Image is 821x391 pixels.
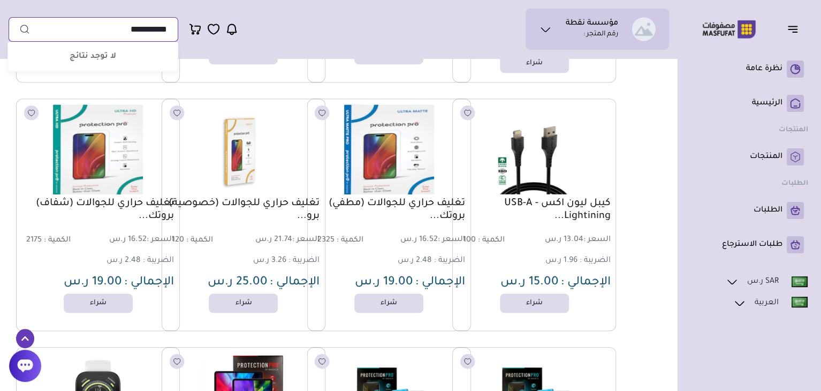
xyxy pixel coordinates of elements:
a: شراء [64,294,133,313]
a: تغليف حراري للجوالات (مطفي) بروتك... [313,197,465,223]
p: طلبات الاسترجاع [722,239,782,250]
span: الكمية : [44,236,71,245]
strong: الطلبات [781,180,808,187]
a: SAR ر.س [725,275,808,289]
p: نظرة عامة [746,64,782,74]
img: 241.625-241.6252025-01-15-6787f74b715f4.png [168,104,319,194]
span: الإجمالي : [124,276,174,289]
img: مها فرج الأحمري [632,17,656,41]
img: 241.625-241.6252025-01-15-6787f74b05646.png [314,104,465,194]
span: 3.26 ر.س [253,257,286,265]
span: الكمية : [477,236,504,245]
strong: المنتجات [779,126,808,134]
span: الكمية : [186,236,213,245]
a: تغليف حراري للجوالات (خصوصية) برو... [168,197,320,223]
img: 241.625-241.6252025-02-27-67c048321e59e.png [459,104,610,194]
span: 2175 [26,236,42,245]
span: 16.52 ر.س [390,235,465,245]
p: لا توجد نتائج [17,51,169,63]
span: الضريبة : [288,257,320,265]
p: رقم المتجر : [583,29,618,40]
span: 19.00 ر.س [64,276,122,289]
span: 16.52 ر.س [99,235,174,245]
a: العربية [733,296,808,310]
a: الطلبات [695,202,804,219]
span: السعر : [292,236,320,244]
a: المنتجات [695,148,804,166]
a: كيبل ليون اكس USB-A - Lightining... [458,197,610,223]
span: 1.96 ر.س [545,257,577,265]
span: 25.00 ر.س [208,276,268,289]
a: طلبات الاسترجاع [695,236,804,253]
span: الإجمالي : [560,276,610,289]
a: نظرة عامة [695,61,804,78]
span: الضريبة : [434,257,465,265]
img: Eng [792,276,808,287]
img: Logo [695,19,763,40]
a: شراء [500,294,569,313]
p: الرئيسية [752,98,782,109]
span: 13.04 ر.س [535,235,610,245]
span: الضريبة : [143,257,174,265]
a: شراء [500,54,569,73]
span: السعر : [438,236,465,244]
a: شراء [354,294,423,313]
span: 19.00 ر.س [355,276,413,289]
span: 21.74 ر.س [245,235,320,245]
a: الرئيسية [695,95,804,112]
span: الإجمالي : [415,276,465,289]
p: الطلبات [754,205,782,216]
span: الضريبة : [579,257,610,265]
span: الكمية : [337,236,363,245]
span: 2.48 ر.س [398,257,432,265]
span: الإجمالي : [270,276,320,289]
span: 2325 [317,236,335,245]
span: السعر : [147,236,174,244]
span: 15.00 ر.س [500,276,558,289]
a: تغليف حراري للجوالات (شفاف) بروتك... [22,197,174,223]
p: المنتجات [750,152,782,162]
img: 241.625-241.6252025-01-15-6787f74a77f70.png [22,104,173,194]
span: 2.48 ر.س [107,257,141,265]
a: شراء [209,294,278,313]
h1: مؤسسة نقطة [566,19,618,29]
span: السعر : [583,236,610,244]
